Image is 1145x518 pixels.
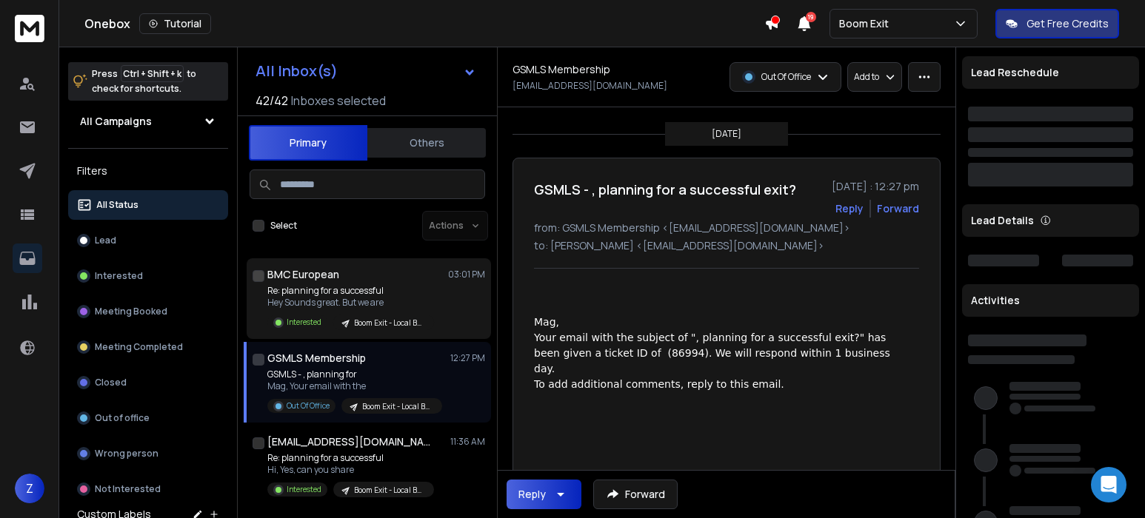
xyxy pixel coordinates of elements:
[95,483,161,495] p: Not Interested
[518,487,546,502] div: Reply
[267,434,430,449] h1: [EMAIL_ADDRESS][DOMAIN_NAME]
[68,474,228,504] button: Not Interested
[534,238,919,253] p: to: [PERSON_NAME] <[EMAIL_ADDRESS][DOMAIN_NAME]>
[95,270,143,282] p: Interested
[267,464,434,476] p: Hi, Yes, can you share
[68,261,228,291] button: Interested
[877,201,919,216] div: Forward
[95,341,183,353] p: Meeting Completed
[121,65,184,82] span: Ctrl + Shift + k
[995,9,1119,38] button: Get Free Credits
[971,65,1059,80] p: Lead Reschedule
[68,226,228,255] button: Lead
[1027,16,1109,31] p: Get Free Credits
[267,380,442,392] p: Mag, Your email with the
[354,485,425,496] p: Boom Exit - Local Business
[267,369,442,380] p: GSMLS - , planning for
[95,377,127,388] p: Closed
[68,190,228,220] button: All Status
[139,13,211,34] button: Tutorial
[534,330,907,377] p: Your email with the subject of ", planning for a successful exit?" has been given a ticket ID of ...
[68,297,228,326] button: Meeting Booked
[367,127,486,159] button: Others
[92,67,196,96] p: Press to check for shortcuts.
[534,314,907,330] p: Mag,
[362,401,433,412] p: Boom Exit - Local Business
[839,16,895,31] p: Boom Exit
[270,220,297,232] label: Select
[450,352,485,364] p: 12:27 PM
[15,474,44,503] button: Z
[68,439,228,468] button: Wrong person
[534,221,919,235] p: from: GSMLS Membership <[EMAIL_ADDRESS][DOMAIN_NAME]>
[354,317,425,329] p: Boom Exit - Local Business
[80,114,152,129] h1: All Campaigns
[507,480,581,509] button: Reply
[267,297,434,309] p: Hey Sounds great. But we are
[256,92,288,110] span: 42 / 42
[832,179,919,194] p: [DATE] : 12:27 pm
[96,199,138,211] p: All Status
[267,267,339,282] h1: BMC European
[267,452,434,464] p: Re: planning for a successful
[962,284,1139,317] div: Activities
[287,400,330,411] p: Out Of Office
[68,332,228,362] button: Meeting Completed
[534,179,796,200] h1: GSMLS - , planning for a successful exit?
[267,285,434,297] p: Re: planning for a successful
[1091,467,1126,502] div: Open Intercom Messenger
[712,128,741,140] p: [DATE]
[971,213,1034,228] p: Lead Details
[244,56,488,86] button: All Inbox(s)
[806,12,816,22] span: 19
[95,412,150,424] p: Out of office
[95,448,158,460] p: Wrong person
[95,306,167,317] p: Meeting Booked
[287,317,321,328] p: Interested
[68,107,228,136] button: All Campaigns
[267,351,366,366] h1: GSMLS Membership
[68,161,228,181] h3: Filters
[761,71,811,83] p: Out Of Office
[68,368,228,397] button: Closed
[84,13,764,34] div: Onebox
[68,403,228,433] button: Out of office
[534,377,907,392] p: To add additional comments, reply to this email.
[513,80,667,92] p: [EMAIL_ADDRESS][DOMAIN_NAME]
[95,235,116,246] p: Lead
[448,269,485,280] p: 03:01 PM
[513,62,610,77] h1: GSMLS Membership
[291,92,386,110] h3: Inboxes selected
[854,71,879,83] p: Add to
[256,64,338,78] h1: All Inbox(s)
[835,201,864,216] button: Reply
[249,125,367,161] button: Primary
[287,484,321,495] p: Interested
[593,480,678,509] button: Forward
[450,436,485,448] p: 11:36 AM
